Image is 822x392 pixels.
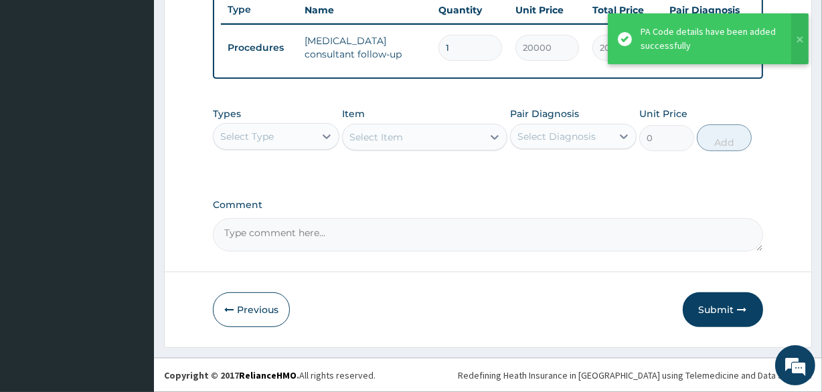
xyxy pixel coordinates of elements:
footer: All rights reserved. [154,358,822,392]
a: RelianceHMO [239,369,297,381]
td: Procedures [221,35,298,60]
div: PA Code details have been added successfully [641,25,778,53]
div: Select Diagnosis [517,130,596,143]
textarea: Type your message and hit 'Enter' [7,255,255,302]
td: [MEDICAL_DATA] consultant follow-up [298,27,432,68]
img: d_794563401_company_1708531726252_794563401 [25,67,54,100]
div: Redefining Heath Insurance in [GEOGRAPHIC_DATA] using Telemedicine and Data Science! [458,369,812,382]
div: Select Type [220,130,274,143]
label: Types [213,108,241,120]
div: Chat with us now [70,75,225,92]
button: Submit [683,292,763,327]
label: Unit Price [639,107,687,120]
label: Item [342,107,365,120]
strong: Copyright © 2017 . [164,369,299,381]
label: Pair Diagnosis [510,107,579,120]
span: We're online! [78,113,185,248]
button: Previous [213,292,290,327]
div: Minimize live chat window [220,7,252,39]
label: Comment [213,199,762,211]
button: Add [697,124,752,151]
